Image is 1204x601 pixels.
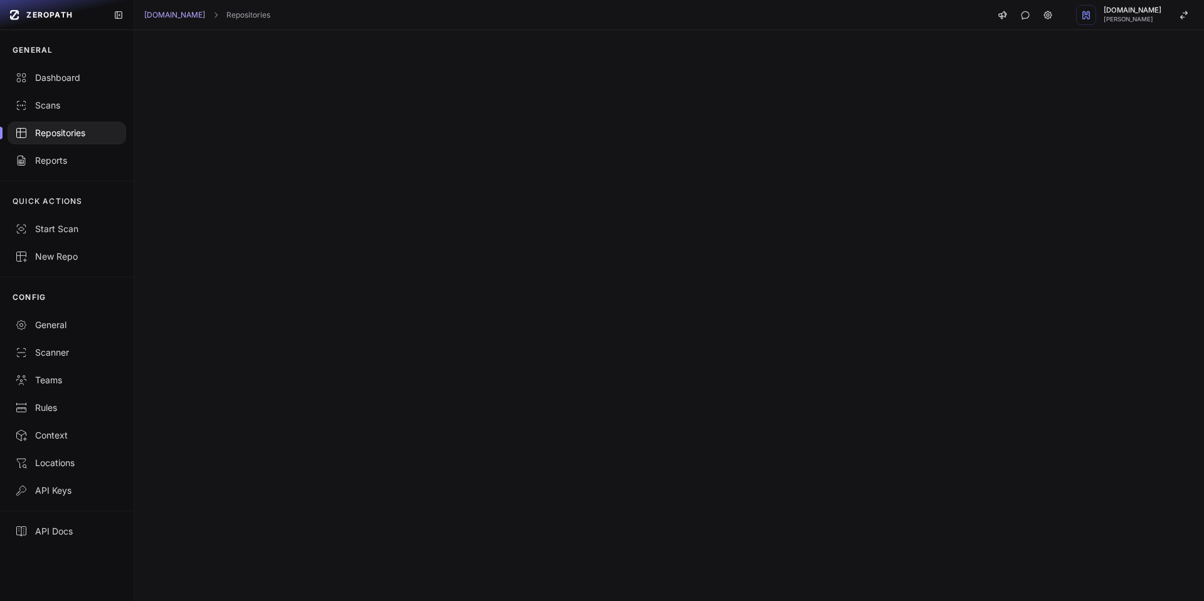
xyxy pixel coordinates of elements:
[15,346,119,359] div: Scanner
[26,10,73,20] span: ZEROPATH
[15,319,119,331] div: General
[144,10,205,20] a: [DOMAIN_NAME]
[15,154,119,167] div: Reports
[15,374,119,386] div: Teams
[13,292,46,302] p: CONFIG
[5,5,103,25] a: ZEROPATH
[15,484,119,497] div: API Keys
[1104,16,1161,23] span: [PERSON_NAME]
[15,457,119,469] div: Locations
[15,223,119,235] div: Start Scan
[13,196,83,206] p: QUICK ACTIONS
[15,250,119,263] div: New Repo
[13,45,53,55] p: GENERAL
[15,127,119,139] div: Repositories
[144,10,270,20] nav: breadcrumb
[226,10,270,20] a: Repositories
[211,11,220,19] svg: chevron right,
[15,72,119,84] div: Dashboard
[15,525,119,538] div: API Docs
[1104,7,1161,14] span: [DOMAIN_NAME]
[15,402,119,414] div: Rules
[15,429,119,442] div: Context
[15,99,119,112] div: Scans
